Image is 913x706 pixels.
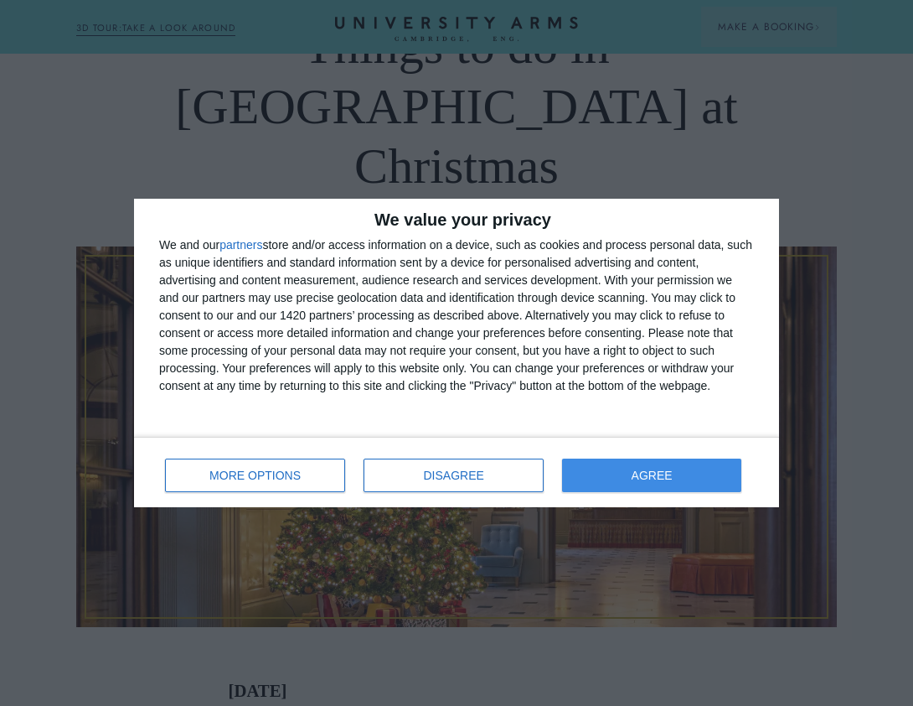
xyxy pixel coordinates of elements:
[632,470,673,481] span: AGREE
[165,459,345,492] button: MORE OPTIONS
[159,236,754,395] div: We and our store and/or access information on a device, such as cookies and process personal data...
[364,459,544,492] button: DISAGREE
[219,239,262,251] button: partners
[209,470,301,481] span: MORE OPTIONS
[134,199,779,507] div: qc-cmp2-ui
[424,470,484,481] span: DISAGREE
[562,459,741,492] button: AGREE
[159,211,754,228] h2: We value your privacy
